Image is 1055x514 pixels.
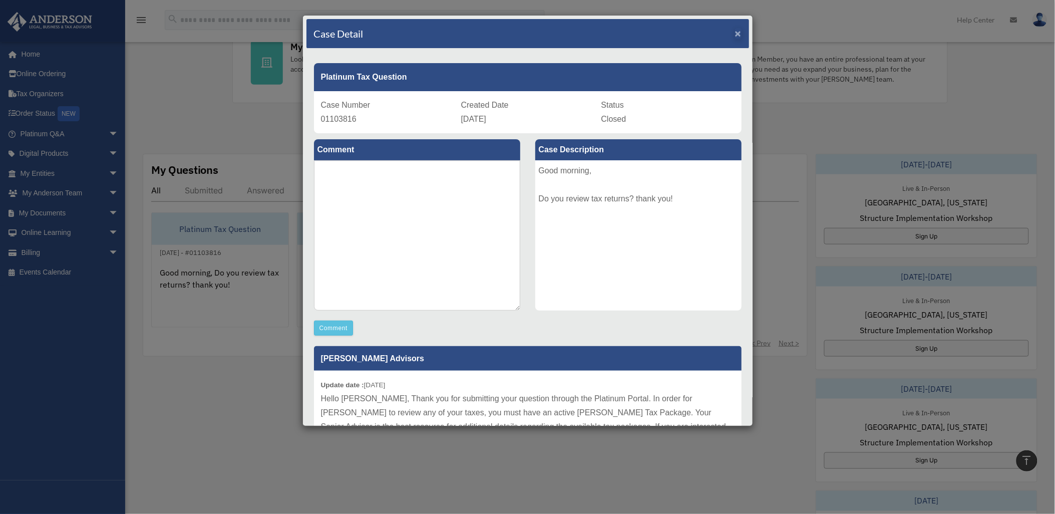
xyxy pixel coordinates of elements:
h4: Case Detail [314,27,364,41]
span: Created Date [461,101,509,109]
span: [DATE] [461,115,486,123]
label: Case Description [535,139,742,160]
button: Close [735,28,742,39]
b: Update date : [321,381,364,389]
label: Comment [314,139,520,160]
div: Platinum Tax Question [314,63,742,91]
span: Case Number [321,101,371,109]
div: Good morning, Do you review tax returns? thank you! [535,160,742,311]
span: Closed [601,115,626,123]
p: [PERSON_NAME] Advisors [314,346,742,371]
span: × [735,28,742,39]
span: Status [601,101,624,109]
button: Comment [314,321,354,336]
small: [DATE] [321,381,386,389]
p: Hello [PERSON_NAME], Thank you for submitting your question through the Platinum Portal. In order... [321,392,735,462]
span: 01103816 [321,115,357,123]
